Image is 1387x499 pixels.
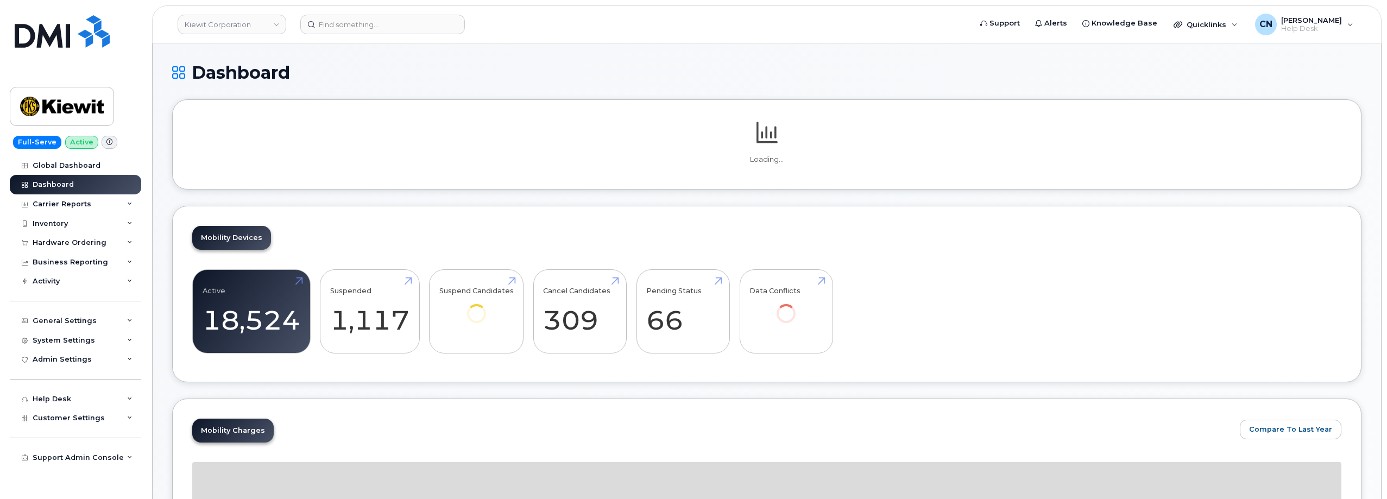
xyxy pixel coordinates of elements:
a: Mobility Charges [192,419,274,443]
a: Active 18,524 [203,276,300,348]
a: Cancel Candidates 309 [543,276,616,348]
p: Loading... [192,155,1341,165]
button: Compare To Last Year [1240,420,1341,439]
a: Suspend Candidates [439,276,514,338]
a: Data Conflicts [749,276,823,338]
span: Compare To Last Year [1249,424,1332,434]
a: Pending Status 66 [646,276,720,348]
h1: Dashboard [172,63,1361,82]
a: Mobility Devices [192,226,271,250]
a: Suspended 1,117 [330,276,409,348]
